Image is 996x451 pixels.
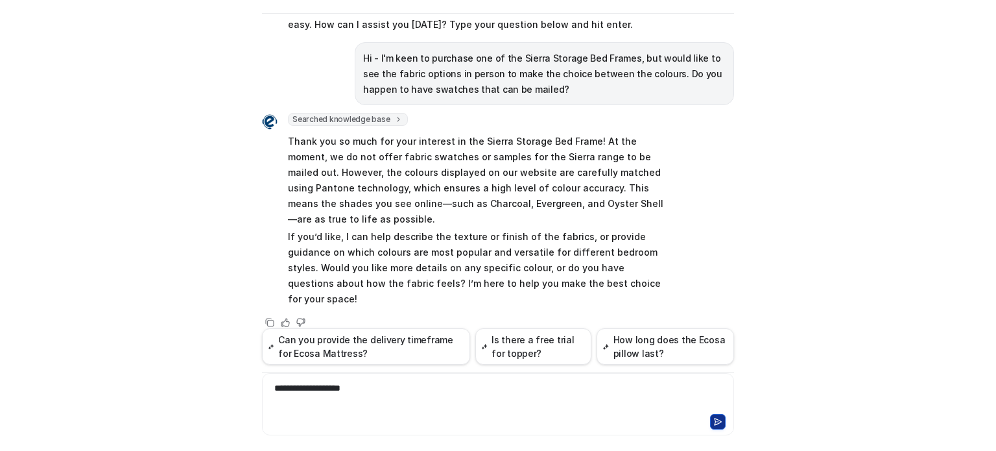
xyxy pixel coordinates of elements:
p: If you’d like, I can help describe the texture or finish of the fabrics, or provide guidance on w... [288,229,667,307]
button: Is there a free trial for topper? [475,328,591,365]
p: Hi - I'm keen to purchase one of the Sierra Storage Bed Frames, but would like to see the fabric ... [363,51,726,97]
img: Widget [262,114,278,130]
span: Searched knowledge base [288,113,408,126]
button: Can you provide the delivery timeframe for Ecosa Mattress? [262,328,470,365]
p: Thank you so much for your interest in the Sierra Storage Bed Frame! At the moment, we do not off... [288,134,667,227]
button: How long does the Ecosa pillow last? [597,328,734,365]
